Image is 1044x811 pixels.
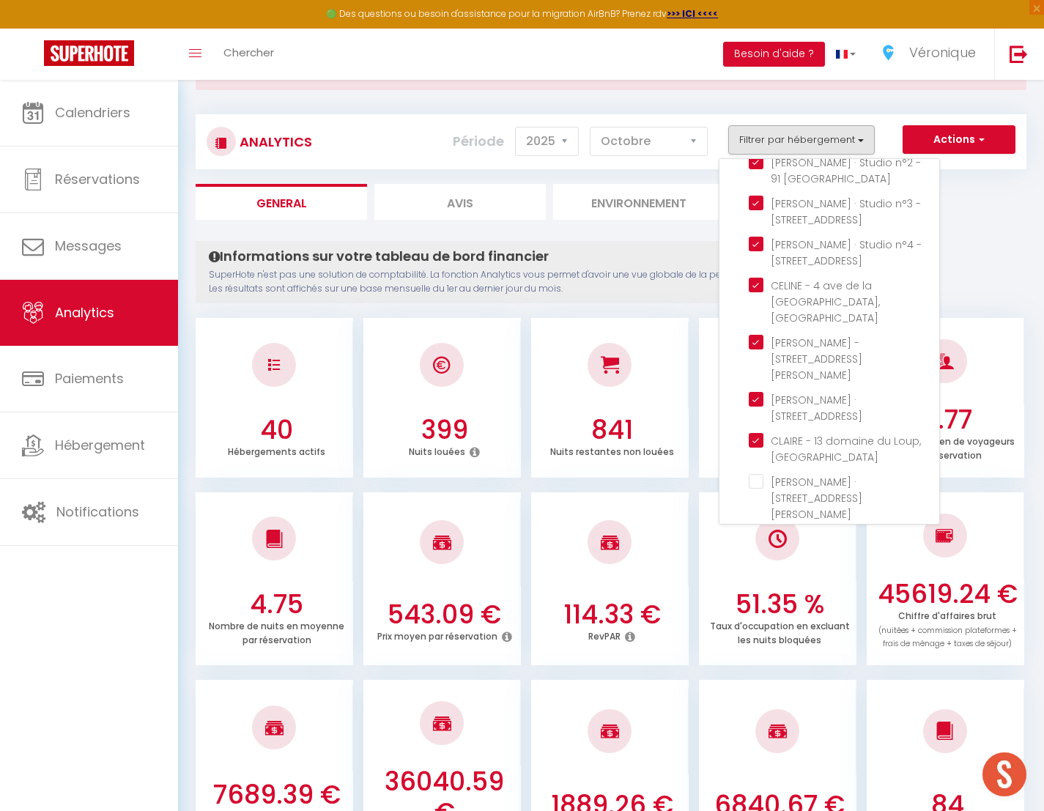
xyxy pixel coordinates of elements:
[936,527,954,544] img: NO IMAGE
[209,617,344,646] p: Nombre de nuits en moyenne par réservation
[707,415,854,445] h3: 32.18 %
[771,196,921,227] span: [PERSON_NAME] · Studio n°3 - [STREET_ADDRESS]
[771,278,880,325] span: CELINE - 4 ave de la [GEOGRAPHIC_DATA], [GEOGRAPHIC_DATA]
[453,125,504,158] label: Période
[209,248,892,264] h4: Informations sur votre tableau de bord financier
[539,599,686,630] h3: 114.33 €
[707,589,854,620] h3: 51.35 %
[223,45,274,60] span: Chercher
[55,369,124,388] span: Paiements
[550,442,674,458] p: Nuits restantes non louées
[55,237,122,255] span: Messages
[771,393,862,423] span: [PERSON_NAME] · [STREET_ADDRESS]
[56,503,139,521] span: Notifications
[55,303,114,322] span: Analytics
[903,125,1015,155] button: Actions
[982,752,1026,796] div: Ouvrir le chat
[771,155,921,186] span: [PERSON_NAME] · Studio n°2 - 91 [GEOGRAPHIC_DATA]
[867,29,994,80] a: ... Véronique
[204,415,350,445] h3: 40
[204,589,350,620] h3: 4.75
[228,442,325,458] p: Hébergements actifs
[769,530,787,548] img: NO IMAGE
[771,336,862,382] span: [PERSON_NAME] - [STREET_ADDRESS][PERSON_NAME]
[371,415,518,445] h3: 399
[55,103,130,122] span: Calendriers
[409,442,465,458] p: Nuits louées
[771,434,921,464] span: CLAIRE - 13 domaine du Loup, [GEOGRAPHIC_DATA]
[212,29,285,80] a: Chercher
[881,432,1015,462] p: Nombre moyen de voyageurs par réservation
[377,627,497,642] p: Prix moyen par réservation
[771,237,922,268] span: [PERSON_NAME] · Studio n°4 - [STREET_ADDRESS]
[55,170,140,188] span: Réservations
[909,43,976,62] span: Véronique
[236,125,312,158] h3: Analytics
[268,359,280,371] img: NO IMAGE
[371,599,518,630] h3: 543.09 €
[710,617,850,646] p: Taux d'occupation en excluant les nuits bloquées
[728,125,875,155] button: Filtrer par hébergement
[374,184,546,220] li: Avis
[1009,68,1017,81] button: Close
[55,436,145,454] span: Hébergement
[667,7,718,20] a: >>> ICI <<<<
[723,42,825,67] button: Besoin d'aide ?
[539,415,686,445] h3: 841
[209,268,892,296] p: SuperHote n'est pas une solution de comptabilité. La fonction Analytics vous permet d'avoir une v...
[196,184,367,220] li: General
[875,579,1021,610] h3: 45619.24 €
[878,607,1017,650] p: Chiffre d'affaires brut
[588,627,621,642] p: RevPAR
[204,779,350,810] h3: 7689.39 €
[875,404,1021,435] h3: 2.77
[878,42,900,64] img: ...
[878,625,1017,650] span: (nuitées + commission plateformes + frais de ménage + taxes de séjour)
[553,184,725,220] li: Environnement
[1010,45,1028,63] img: logout
[44,40,134,66] img: Super Booking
